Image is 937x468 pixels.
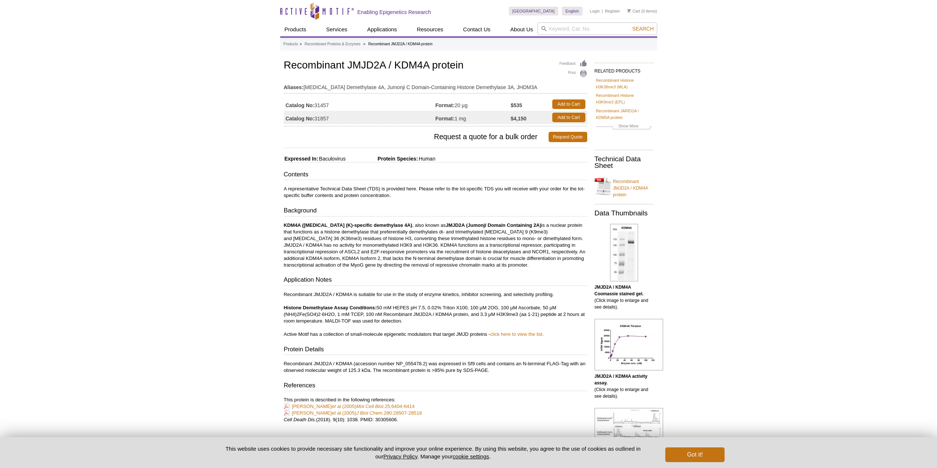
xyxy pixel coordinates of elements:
[436,102,455,109] strong: Format:
[332,410,342,416] i: et al.
[506,22,538,36] a: About Us
[383,453,417,460] a: Privacy Policy
[332,404,342,409] i: et al.
[630,25,656,32] button: Search
[560,60,587,68] a: Feedback
[284,397,587,423] p: This protein is described in the following references: (2018). 9(10): 1038. PMID: 30305606.
[284,275,587,286] h3: Application Notes
[213,445,654,460] p: This website uses cookies to provide necessary site functionality and improve your online experie...
[595,285,644,296] b: JMJD2A / KDM4A Coomassie stained gel.
[595,63,654,76] h2: RELATED PRODUCTS
[347,156,418,162] span: Protein Species:
[538,22,657,35] input: Keyword, Cat. No.
[322,22,352,36] a: Services
[300,42,302,46] li: »
[283,41,298,47] a: Products
[665,447,724,462] button: Got it!
[560,70,587,78] a: Print
[284,360,587,374] p: Recombinant JMJD2A / KDM4A (accession number NP_055478.2) was expressed in Sf9 cells and contains...
[511,102,522,109] strong: $535
[284,98,436,111] td: 31457
[446,222,542,228] strong: JMJD2A (Jumonji Domain Containing 2A)
[595,284,654,310] p: (Click image to enlarge and see details).
[459,22,495,36] a: Contact Us
[552,113,585,122] a: Add to Cart
[412,22,448,36] a: Resources
[549,132,587,142] a: Request Quote
[284,206,587,217] h3: Background
[632,26,654,32] span: Search
[304,41,360,47] a: Recombinant Proteins & Enzymes
[452,453,489,460] button: cookie settings
[284,84,304,91] strong: Aliases:
[284,417,316,422] i: Cell Death Dis.
[436,98,511,111] td: 20 µg
[602,7,603,15] li: |
[595,174,654,198] a: Recombinant JMJD2A / KDM4A protein
[596,123,652,131] a: Show More
[490,331,544,337] a: click here to view the list.
[284,403,415,410] a: [PERSON_NAME]et al.(2005)Mol Cell Biol.25:6404-6414
[284,222,587,268] p: , also known as is a nuclear protein that functions as a histone demethylase that preferentially ...
[284,305,377,310] strong: Histone Demethylase Assay Conditions:
[627,7,657,15] li: (0 items)
[284,60,587,72] h1: Recombinant JMJD2A / KDM4A protein
[286,102,315,109] strong: Catalog No:
[363,22,401,36] a: Applications
[509,7,559,15] a: [GEOGRAPHIC_DATA]
[284,186,587,199] p: A representative Technical Data Sheet (TDS) is provided here. Please refer to the lot-specific TD...
[595,374,648,386] b: JMJD2A / KDM4A activity assay.
[284,222,412,228] strong: KDM4A ([MEDICAL_DATA] (K)-specific demethylase 4A)
[284,345,587,355] h3: Protein Details
[595,210,654,217] h2: Data Thumbnails
[356,410,384,416] em: J Biol Chem.
[610,224,638,281] img: JMJD2A / KDM4A Coomassie gel
[286,115,315,122] strong: Catalog No:
[596,77,652,90] a: Recombinant Histone H3K36me3 (MLA)
[368,42,433,46] li: Recombinant JMJD2A / KDM4A protein
[418,156,435,162] span: Human
[284,111,436,124] td: 31857
[280,22,311,36] a: Products
[284,170,587,180] h3: Contents
[436,111,511,124] td: 1 mg
[596,92,652,105] a: Recombinant Histone H3K9me3 (EPL)
[363,42,366,46] li: »
[552,99,585,109] a: Add to Cart
[627,8,640,14] a: Cart
[590,8,600,14] a: Login
[562,7,582,15] a: English
[284,80,587,91] td: [MEDICAL_DATA] Demethylase 4A, Jumonji C Domain-Containing Histone Demethylase 3A, JHDM3A
[436,115,455,122] strong: Format:
[605,8,620,14] a: Register
[595,373,654,400] p: (Click image to enlarge and see details).
[356,404,385,409] em: Mol Cell Biol.
[284,409,422,416] a: [PERSON_NAME]et al.(2005)J Biol Chem.280:28507-28518
[284,381,587,391] h3: References
[595,156,654,169] h2: Technical Data Sheet
[284,132,549,142] span: Request a quote for a bulk order
[596,108,652,121] a: Recombinant JARID1A / KDM5A protein
[511,115,526,122] strong: $4,150
[284,156,318,162] span: Expressed In:
[627,9,631,13] img: Your Cart
[318,156,345,162] span: Baculovirus
[595,319,663,370] img: JMJD2A / KDM4A activity assay
[595,408,663,441] img: JMJD2A / KDM4A activity assay
[284,291,587,338] p: Recombinant JMJD2A / KDM4A is suitable for use in the study of enzyme kinetics, inhibitor screeni...
[357,9,431,15] h2: Enabling Epigenetics Research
